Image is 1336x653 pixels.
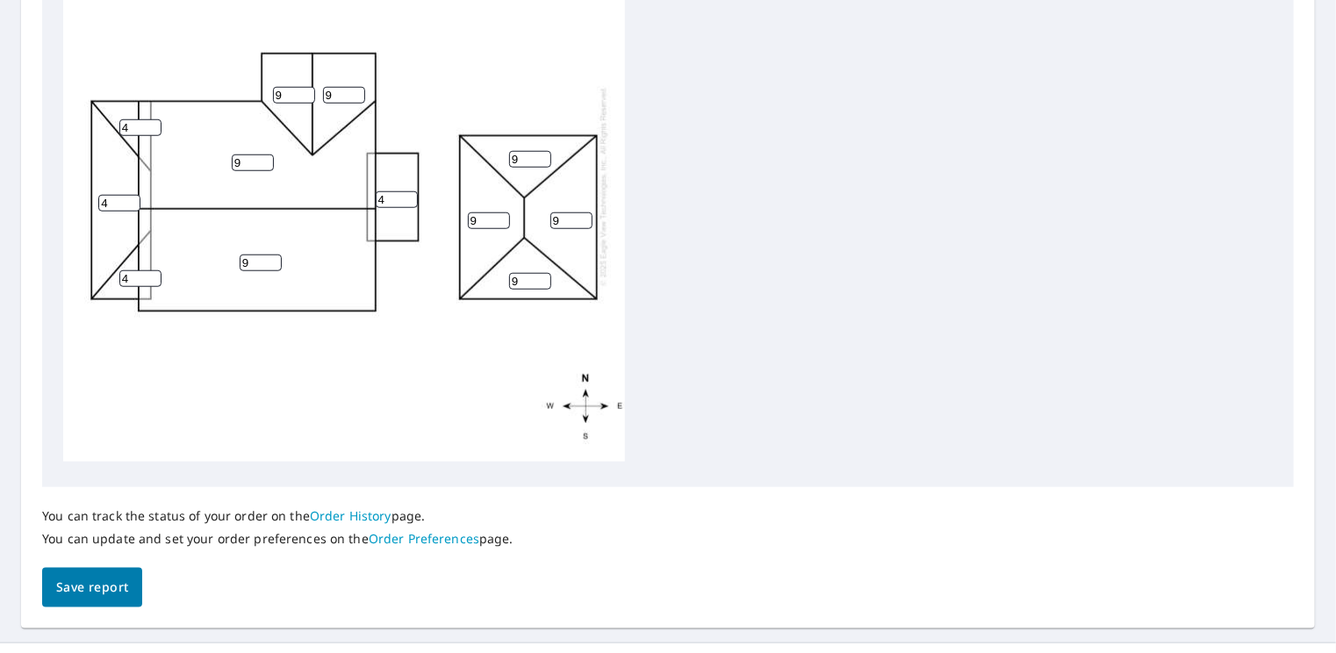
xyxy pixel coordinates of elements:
button: Save report [42,568,142,607]
p: You can update and set your order preferences on the page. [42,531,514,547]
p: You can track the status of your order on the page. [42,508,514,524]
a: Order Preferences [369,530,479,547]
span: Save report [56,577,128,599]
a: Order History [310,507,391,524]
